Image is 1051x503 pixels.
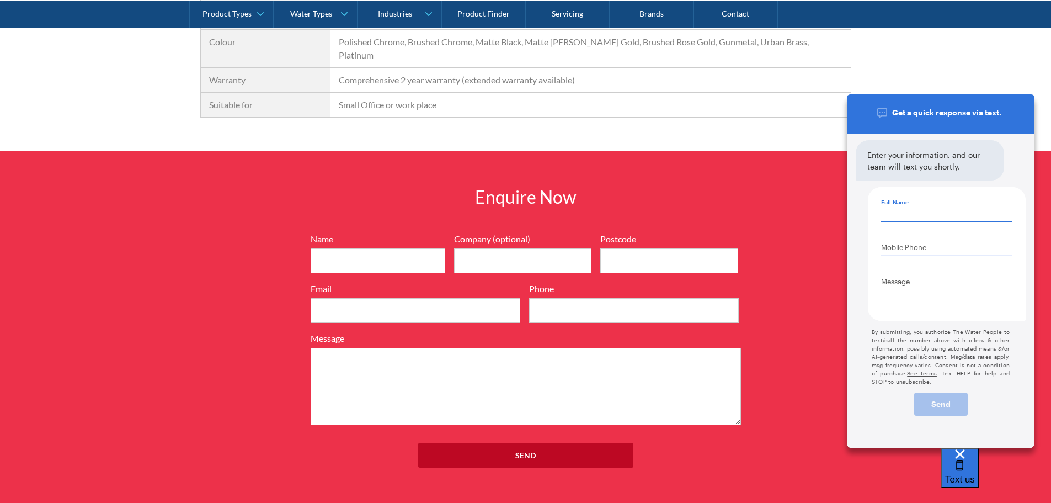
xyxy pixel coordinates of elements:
a: Open terms and conditions in a new window [907,369,937,377]
div: Enter your information, and our team will text you shortly. [867,149,990,172]
button: send message [914,393,968,416]
div: Send [915,400,967,408]
div: Get a quick response via text. [860,105,1015,118]
iframe: podium webchat widget bubble [941,448,1051,503]
p: By submitting, you authorize The Water People to text/call the number above with offers & other i... [872,327,1010,380]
